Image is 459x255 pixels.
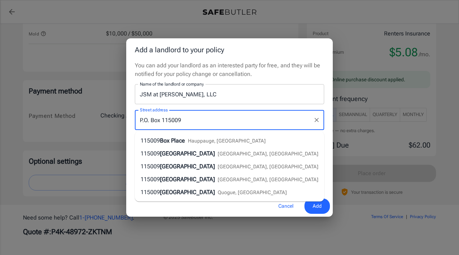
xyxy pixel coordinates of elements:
[126,38,333,61] h2: Add a landlord to your policy
[140,107,168,113] label: Street address
[160,189,215,196] span: [GEOGRAPHIC_DATA]
[218,164,318,169] span: [GEOGRAPHIC_DATA], [GEOGRAPHIC_DATA]
[313,202,322,211] span: Add
[160,176,215,183] span: [GEOGRAPHIC_DATA]
[141,176,160,183] span: 115009
[135,61,324,78] p: You can add your landlord as an interested party for free, and they will be notified for your pol...
[141,137,160,144] span: 115009
[218,177,318,182] span: [GEOGRAPHIC_DATA], [GEOGRAPHIC_DATA]
[160,137,185,144] span: Box Place
[312,115,322,125] button: Clear
[270,198,302,214] button: Cancel
[218,189,287,195] span: Quogue, [GEOGRAPHIC_DATA]
[188,138,266,144] span: Hauppauge, [GEOGRAPHIC_DATA]
[160,150,215,157] span: [GEOGRAPHIC_DATA]
[304,198,330,214] button: Add
[218,151,318,157] span: [GEOGRAPHIC_DATA], [GEOGRAPHIC_DATA]
[141,163,160,170] span: 115009
[140,81,204,87] label: Name of the landlord or company
[141,150,160,157] span: 115009
[141,189,160,196] span: 115009
[160,163,215,170] span: [GEOGRAPHIC_DATA]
